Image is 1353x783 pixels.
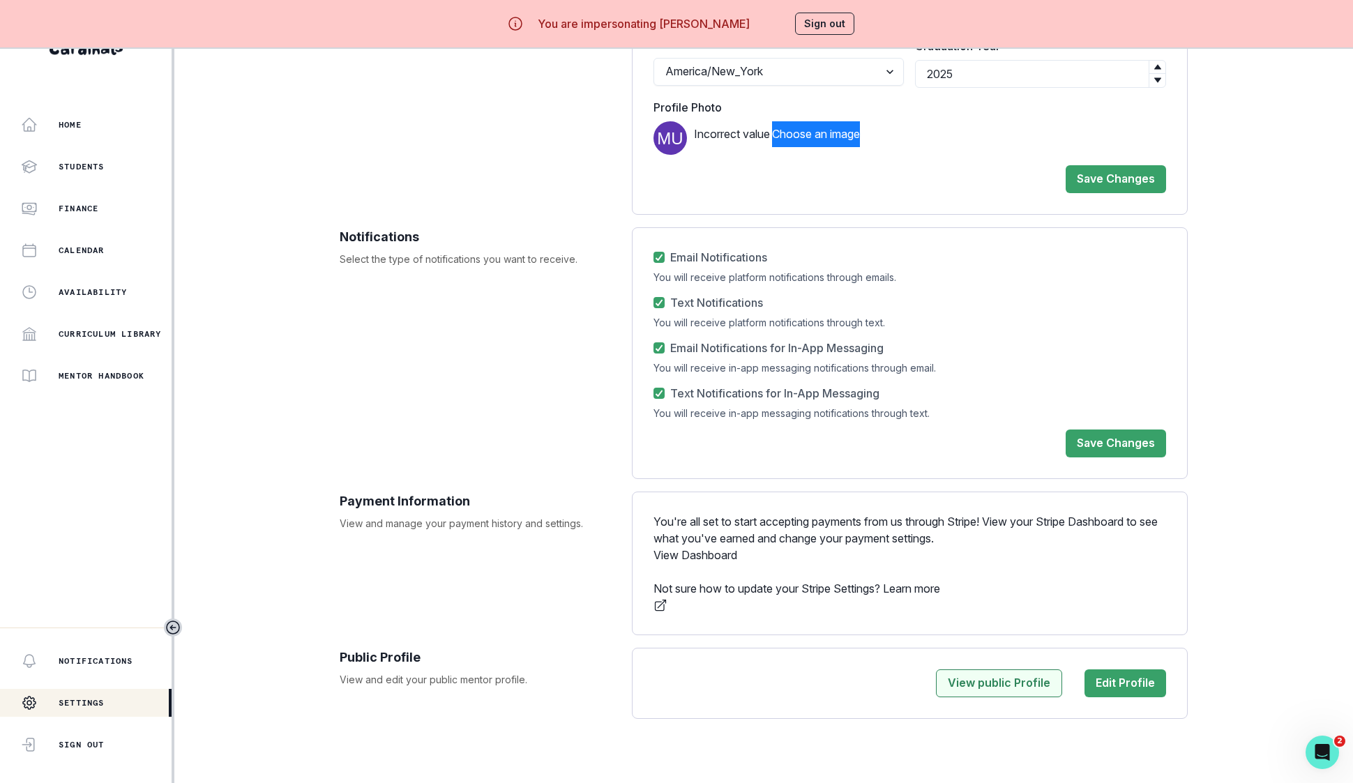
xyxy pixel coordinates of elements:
p: Notifications [340,227,618,246]
div: Incorrect value [694,121,770,147]
span: Text Notifications for In-App Messaging [670,385,879,402]
button: Edit Profile [1084,669,1166,697]
span: Email Notifications for In-App Messaging [670,340,884,356]
p: Notifications [59,655,133,667]
iframe: Intercom live chat [1306,736,1339,769]
p: View and edit your public mentor profile. [340,672,618,687]
p: You are impersonating [PERSON_NAME] [538,15,750,32]
button: Sign out [795,13,854,35]
button: Save Changes [1066,165,1166,193]
img: svg [653,121,687,155]
div: You will receive platform notifications through emails. [653,271,1166,283]
span: Email Notifications [670,249,767,266]
p: Settings [59,697,105,708]
p: Sign Out [59,739,105,750]
p: Calendar [59,245,105,256]
p: Mentor Handbook [59,370,144,381]
button: Toggle sidebar [164,618,182,637]
p: Public Profile [340,648,618,667]
p: You're all set to start accepting payments from us through Stripe! View your Stripe Dashboard to ... [653,513,1166,547]
label: Profile Photo [653,99,896,116]
p: Not sure how to update your Stripe Settings? [653,580,1166,614]
p: Availability [59,287,127,298]
p: Students [59,161,105,172]
span: 2 [1334,736,1345,747]
p: Select the type of notifications you want to receive. [340,252,618,266]
div: You will receive in-app messaging notifications through email. [653,362,1166,374]
p: Payment Information [340,492,618,510]
a: Learn more [653,581,1166,614]
span: Text Notifications [670,294,763,311]
button: View Dashboard [653,547,737,563]
p: Finance [59,203,98,214]
p: Home [59,119,82,130]
button: View public Profile [936,669,1062,697]
button: Choose an image [772,121,860,147]
p: Curriculum Library [59,328,162,340]
div: You will receive in-app messaging notifications through text. [653,407,1166,419]
p: View and manage your payment history and settings. [340,516,618,531]
div: You will receive platform notifications through text. [653,317,1166,328]
button: Save Changes [1066,429,1166,457]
